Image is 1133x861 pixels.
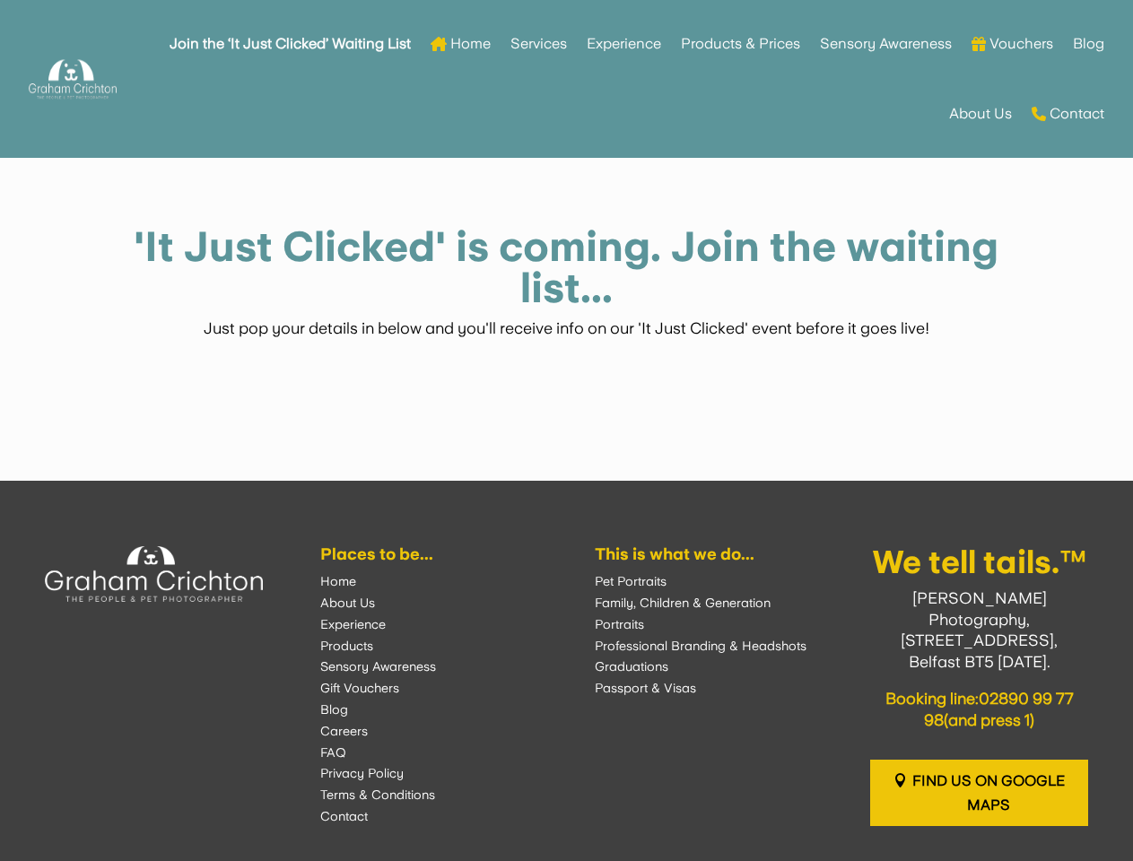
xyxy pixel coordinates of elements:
[320,745,346,760] a: FAQ
[29,55,117,104] img: Graham Crichton Photography Logo
[595,546,813,571] h6: This is what we do...
[510,9,567,79] a: Services
[320,546,538,571] h6: Places to be...
[595,596,771,631] a: Family, Children & Generation Portraits
[320,639,373,653] a: Products
[681,9,800,79] a: Products & Prices
[320,702,348,717] a: Blog
[909,652,1050,671] span: Belfast BT5 [DATE].
[595,574,667,588] a: Pet Portraits
[320,596,375,610] a: About Us
[170,38,411,50] strong: Join the ‘It Just Clicked’ Waiting List
[45,546,263,602] img: Experience the Experience
[320,681,399,695] a: Gift Vouchers
[901,631,1058,649] span: [STREET_ADDRESS],
[320,809,368,823] a: Contact
[320,574,356,588] a: Home
[320,766,404,780] a: Privacy Policy
[320,617,386,631] a: Experience
[870,546,1088,587] h3: We tell tails.™
[320,724,368,738] a: Careers
[949,79,1012,149] a: About Us
[595,659,668,674] a: Graduations
[595,681,696,695] a: Passport & Visas
[912,588,1047,629] span: [PERSON_NAME] Photography,
[1032,79,1104,149] a: Contact
[320,787,435,802] a: Terms & Conditions
[595,639,806,653] a: Professional Branding & Headshots
[431,9,491,79] a: Home
[170,9,411,79] a: Join the ‘It Just Clicked’ Waiting List
[587,9,661,79] a: Experience
[885,689,1074,729] span: Booking line: (and press 1)
[113,317,1019,339] p: Just pop your details in below and you'll receive info on our 'It Just Clicked' event before it g...
[820,9,952,79] a: Sensory Awareness
[870,760,1088,826] a: Find us on Google Maps
[924,689,1074,729] a: 02890 99 77 98
[113,226,1019,317] h1: 'It Just Clicked' is coming. Join the waiting list...
[972,9,1053,79] a: Vouchers
[1073,9,1104,79] a: Blog
[320,659,436,674] a: Sensory Awareness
